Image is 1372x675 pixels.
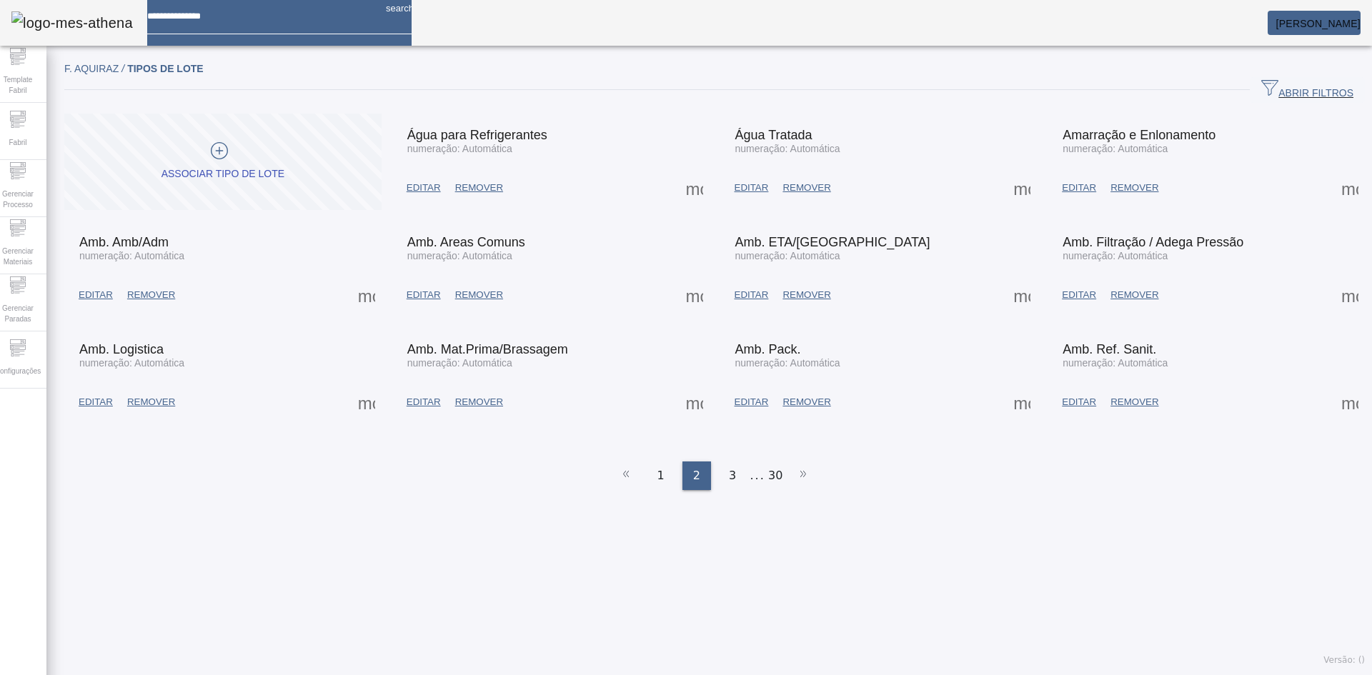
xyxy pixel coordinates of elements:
span: Água Tratada [735,128,812,142]
button: REMOVER [1103,175,1165,201]
button: Mais [682,282,707,308]
button: EDITAR [1055,282,1103,308]
button: ABRIR FILTROS [1250,77,1365,103]
button: Mais [1337,389,1363,415]
span: numeração: Automática [407,143,512,154]
span: numeração: Automática [1063,357,1168,369]
span: REMOVER [455,181,503,195]
span: numeração: Automática [407,250,512,261]
span: REMOVER [782,395,830,409]
button: EDITAR [727,175,776,201]
button: REMOVER [120,389,182,415]
button: Mais [1337,175,1363,201]
button: Mais [682,389,707,415]
span: ABRIR FILTROS [1261,79,1353,101]
span: Amb. Ref. Sanit. [1063,342,1156,356]
span: EDITAR [735,395,769,409]
span: Versão: () [1323,655,1365,665]
span: Amb. Filtração / Adega Pressão [1063,235,1243,249]
button: Mais [682,175,707,201]
div: Associar tipo de lote [161,167,284,181]
span: EDITAR [1062,288,1096,302]
button: EDITAR [71,282,120,308]
span: EDITAR [1062,395,1096,409]
span: EDITAR [1062,181,1096,195]
img: logo-mes-athena [11,11,133,34]
span: Amb. Amb/Adm [79,235,169,249]
span: [PERSON_NAME] [1276,18,1361,29]
button: EDITAR [727,282,776,308]
span: numeração: Automática [79,357,184,369]
button: Mais [354,282,379,308]
span: Amb. Pack. [735,342,801,356]
button: EDITAR [1055,389,1103,415]
button: Associar tipo de lote [64,114,382,210]
button: Mais [1337,282,1363,308]
button: EDITAR [399,282,448,308]
button: REMOVER [1103,389,1165,415]
em: / [121,63,124,74]
span: REMOVER [127,288,175,302]
span: Amb. ETA/[GEOGRAPHIC_DATA] [735,235,930,249]
span: REMOVER [127,395,175,409]
span: EDITAR [407,181,441,195]
button: Mais [1009,175,1035,201]
span: EDITAR [407,288,441,302]
button: Mais [1009,389,1035,415]
span: EDITAR [79,395,113,409]
span: numeração: Automática [79,250,184,261]
span: numeração: Automática [735,357,840,369]
span: Amarração e Enlonamento [1063,128,1216,142]
span: F. Aquiraz [64,63,127,74]
button: EDITAR [399,389,448,415]
span: EDITAR [735,181,769,195]
button: Mais [354,389,379,415]
li: ... [750,461,765,490]
span: numeração: Automática [735,250,840,261]
button: EDITAR [71,389,120,415]
span: numeração: Automática [1063,250,1168,261]
span: Amb. Mat.Prima/Brassagem [407,342,568,356]
span: REMOVER [1110,288,1158,302]
span: REMOVER [455,395,503,409]
span: EDITAR [79,288,113,302]
button: REMOVER [1103,282,1165,308]
button: EDITAR [1055,175,1103,201]
button: EDITAR [399,175,448,201]
button: REMOVER [775,175,837,201]
span: 3 [729,467,736,484]
span: REMOVER [1110,181,1158,195]
span: numeração: Automática [735,143,840,154]
button: REMOVER [448,282,510,308]
li: 30 [768,461,782,490]
span: Água para Refrigerantes [407,128,547,142]
button: REMOVER [775,282,837,308]
span: REMOVER [1110,395,1158,409]
button: EDITAR [727,389,776,415]
span: EDITAR [407,395,441,409]
span: TIPOS DE LOTE [127,63,204,74]
span: REMOVER [782,288,830,302]
button: REMOVER [448,389,510,415]
span: Amb. Areas Comuns [407,235,525,249]
span: Amb. Logistica [79,342,164,356]
button: REMOVER [775,389,837,415]
button: REMOVER [120,282,182,308]
span: REMOVER [455,288,503,302]
span: numeração: Automática [1063,143,1168,154]
span: REMOVER [782,181,830,195]
span: Fabril [4,133,31,152]
span: EDITAR [735,288,769,302]
button: REMOVER [448,175,510,201]
span: 1 [657,467,665,484]
button: Mais [1009,282,1035,308]
span: numeração: Automática [407,357,512,369]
